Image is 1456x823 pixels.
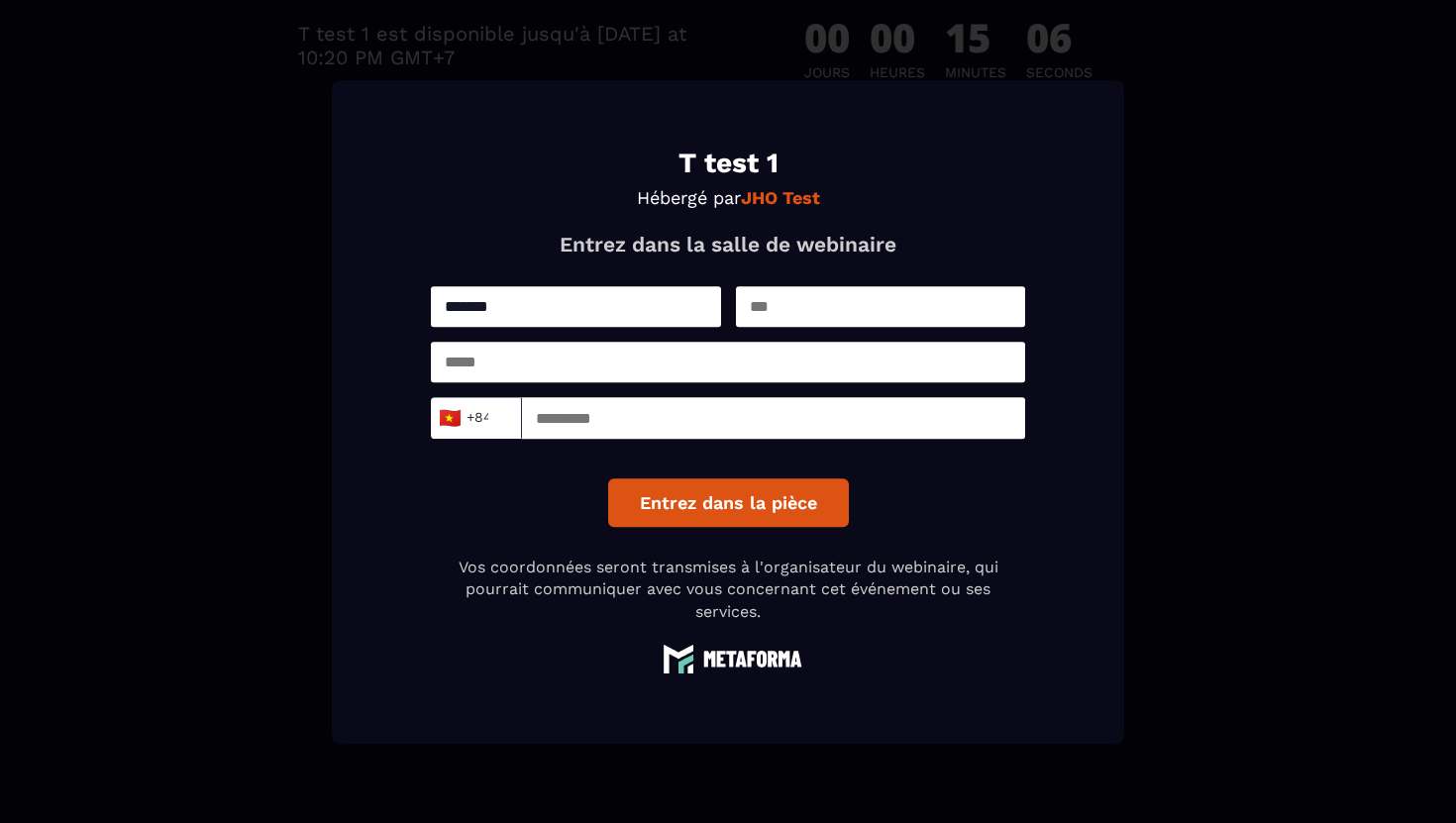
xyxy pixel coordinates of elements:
[431,187,1025,208] p: Hébergé par
[741,187,820,208] strong: JHO Test
[444,404,485,432] span: +84
[654,643,802,673] img: logo
[489,403,504,433] input: Search for option
[431,232,1025,257] p: Entrez dans la salle de webinaire
[431,397,522,439] div: Search for option
[431,557,1025,623] p: Vos coordonnées seront transmises à l'organisateur du webinaire, qui pourrait communiquer avec vo...
[437,404,462,432] span: 🇻🇳
[431,150,1025,177] h1: T test 1
[608,478,849,527] button: Entrez dans la pièce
